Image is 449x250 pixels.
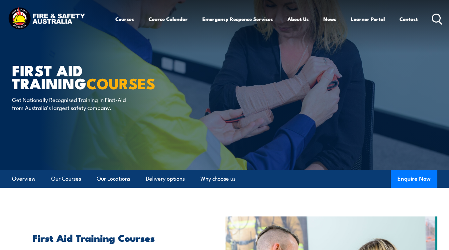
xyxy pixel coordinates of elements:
[51,170,81,188] a: Our Courses
[33,233,215,242] h2: First Aid Training Courses
[287,11,309,27] a: About Us
[97,170,130,188] a: Our Locations
[351,11,385,27] a: Learner Portal
[12,96,133,111] p: Get Nationally Recognised Training in First-Aid from Australia’s largest safety company.
[391,170,437,188] button: Enquire Now
[12,170,36,188] a: Overview
[149,11,188,27] a: Course Calendar
[399,11,418,27] a: Contact
[115,11,134,27] a: Courses
[200,170,236,188] a: Why choose us
[86,71,155,94] strong: COURSES
[202,11,273,27] a: Emergency Response Services
[146,170,185,188] a: Delivery options
[12,63,176,89] h1: First Aid Training
[323,11,336,27] a: News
